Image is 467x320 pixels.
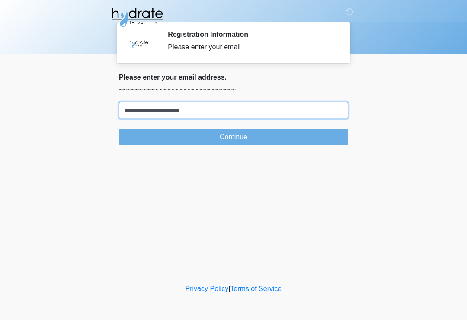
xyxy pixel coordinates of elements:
img: Agent Avatar [125,30,151,56]
a: Privacy Policy [186,285,229,292]
div: Please enter your email [168,42,335,52]
p: ~~~~~~~~~~~~~~~~~~~~~~~~~~~~~ [119,85,348,95]
a: | [228,285,230,292]
button: Continue [119,129,348,145]
h2: Please enter your email address. [119,73,348,81]
img: Hydrate IV Bar - Fort Collins Logo [110,6,164,28]
a: Terms of Service [230,285,281,292]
